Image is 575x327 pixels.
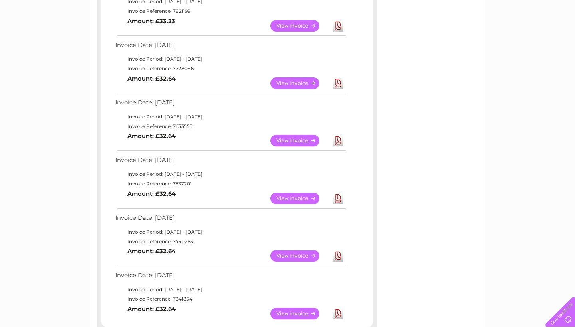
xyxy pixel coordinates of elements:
td: Invoice Reference: 7633555 [113,122,347,131]
a: 0333 014 3131 [424,4,480,14]
img: logo.png [20,21,61,45]
a: Download [333,77,343,89]
td: Invoice Date: [DATE] [113,97,347,112]
td: Invoice Period: [DATE] - [DATE] [113,285,347,294]
a: Water [434,34,450,40]
a: Log out [549,34,567,40]
a: View [270,308,329,319]
td: Invoice Date: [DATE] [113,270,347,285]
a: View [270,20,329,32]
td: Invoice Date: [DATE] [113,155,347,169]
b: Amount: £32.64 [127,75,176,82]
b: Amount: £32.64 [127,190,176,197]
a: Blog [506,34,517,40]
b: Amount: £32.64 [127,132,176,140]
b: Amount: £32.64 [127,305,176,313]
a: View [270,193,329,204]
td: Invoice Period: [DATE] - [DATE] [113,227,347,237]
a: Download [333,135,343,146]
div: Clear Business is a trading name of Verastar Limited (registered in [GEOGRAPHIC_DATA] No. 3667643... [99,4,477,39]
td: Invoice Reference: 7821199 [113,6,347,16]
a: Download [333,20,343,32]
td: Invoice Date: [DATE] [113,213,347,227]
b: Amount: £32.64 [127,248,176,255]
td: Invoice Reference: 7728086 [113,64,347,73]
td: Invoice Reference: 7537201 [113,179,347,189]
a: Telecoms [477,34,501,40]
a: Contact [522,34,541,40]
a: Energy [454,34,472,40]
a: Download [333,308,343,319]
a: Download [333,193,343,204]
a: Download [333,250,343,262]
a: View [270,77,329,89]
td: Invoice Period: [DATE] - [DATE] [113,169,347,179]
a: View [270,250,329,262]
td: Invoice Reference: 7440263 [113,237,347,246]
td: Invoice Period: [DATE] - [DATE] [113,112,347,122]
td: Invoice Reference: 7341854 [113,294,347,304]
b: Amount: £33.23 [127,18,175,25]
td: Invoice Date: [DATE] [113,40,347,55]
td: Invoice Period: [DATE] - [DATE] [113,54,347,64]
a: View [270,135,329,146]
